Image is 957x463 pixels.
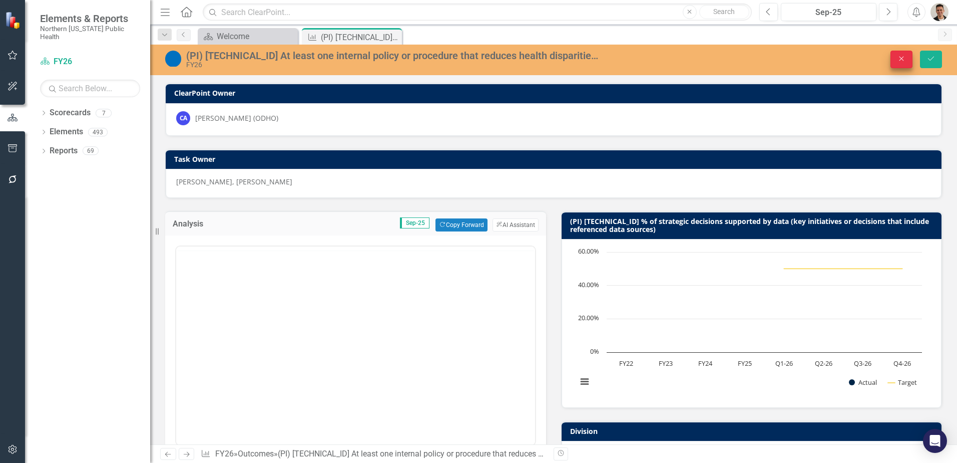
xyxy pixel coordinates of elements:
[854,359,871,368] text: Q3-26
[88,128,108,136] div: 493
[699,5,749,19] button: Search
[626,267,904,271] g: Target, series 2 of 2. Line with 8 data points.
[50,126,83,138] a: Elements
[215,449,234,458] a: FY26
[201,448,546,460] div: » »
[321,31,399,44] div: (PI) [TECHNICAL_ID] At least one internal policy or procedure that reduces health disparities is ...
[50,145,78,157] a: Reports
[400,217,429,228] span: Sep-25
[174,155,936,163] h3: Task Owner
[570,217,936,233] h3: (PI) [TECHNICAL_ID] % of strategic decisions supported by data (key initiatives or decisions that...
[930,3,948,21] img: Mike Escobar
[186,50,601,61] div: (PI) [TECHNICAL_ID] At least one internal policy or procedure that reduces health disparities is ...
[659,359,673,368] text: FY23
[176,177,931,187] p: [PERSON_NAME], [PERSON_NAME]
[888,378,917,387] button: Show Target
[619,359,633,368] text: FY22
[165,51,181,67] img: Not Started
[578,313,599,322] text: 20.00%
[217,30,295,43] div: Welcome
[781,3,876,21] button: Sep-25
[40,25,140,41] small: Northern [US_STATE] Public Health
[572,247,931,397] div: Chart. Highcharts interactive chart.
[698,359,713,368] text: FY24
[570,427,936,435] h3: Division
[578,375,592,389] button: View chart menu, Chart
[923,429,947,453] div: Open Intercom Messenger
[713,8,735,16] span: Search
[238,449,274,458] a: Outcomes
[849,378,877,387] button: Show Actual
[96,109,112,117] div: 7
[40,56,140,68] a: FY26
[186,61,601,69] div: FY26
[578,280,599,289] text: 40.00%
[738,359,752,368] text: FY25
[278,449,727,458] div: (PI) [TECHNICAL_ID] At least one internal policy or procedure that reduces health disparities is ...
[40,13,140,25] span: Elements & Reports
[590,347,599,356] text: 0%
[784,7,873,19] div: Sep-25
[83,147,99,155] div: 69
[50,107,91,119] a: Scorecards
[5,12,23,29] img: ClearPoint Strategy
[173,219,239,228] h3: Analysis
[815,359,832,368] text: Q2-26
[893,359,911,368] text: Q4-26
[493,218,539,232] button: AI Assistant
[578,247,599,256] text: 60.00%
[176,111,190,125] div: CA
[176,251,535,445] iframe: Rich Text Area
[203,4,752,21] input: Search ClearPoint...
[40,80,140,97] input: Search Below...
[174,89,936,97] h3: ClearPoint Owner
[572,247,927,397] svg: Interactive chart
[200,30,295,43] a: Welcome
[435,218,487,232] button: Copy Forward
[775,359,793,368] text: Q1-26
[195,113,278,123] div: [PERSON_NAME] (ODHO)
